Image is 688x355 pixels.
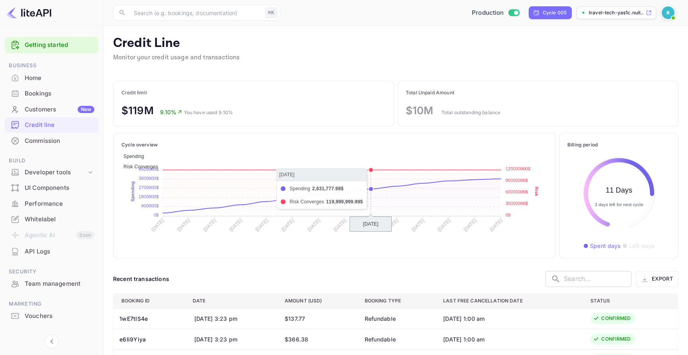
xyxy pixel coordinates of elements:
span: Production [472,8,504,18]
th: Booking ID [113,293,186,308]
p: travel-tech-yas1c.nuit... [589,9,644,16]
div: API Logs [25,247,94,256]
div: Click to change billing cycle [529,6,572,19]
span: Risk Converges [123,164,158,170]
span: Spending [123,154,144,159]
tspan: 120000000$ [506,166,531,171]
a: Vouchers [5,308,98,323]
div: Team management [5,276,98,292]
div: Home [5,70,98,86]
div: CONFIRMED [601,315,631,322]
p: Credit limit [121,89,233,96]
tspan: 3600000$ [139,176,158,180]
text: Spending [130,181,135,201]
a: Team management [5,276,98,291]
img: Revolut [662,6,674,19]
tspan: [DATE] [254,217,269,232]
img: LiteAPI logo [6,6,51,19]
tspan: [DATE] [307,217,321,232]
div: [DATE] 1:00 am [443,335,485,343]
button: Export [636,271,678,287]
a: Commission [5,133,98,148]
a: Whitelabel [5,212,98,226]
p: Total outstanding balance [442,109,501,116]
th: Date [186,293,278,308]
div: Team management [25,279,94,289]
a: Bookings [5,86,98,101]
div: [DATE] 3:23 pm [194,335,272,343]
div: Bookings [5,86,98,101]
p: Cycle overview [121,141,547,148]
p: Total Unpaid Amount [406,89,500,96]
tspan: 1800000$ [139,194,158,199]
p: 9.10% [160,108,182,116]
th: Status [584,293,678,308]
th: Last free cancellation date [437,293,584,308]
tspan: [DATE] [332,217,347,232]
tspan: 90000000$ [506,178,528,183]
div: Switch to Sandbox mode [469,8,522,18]
th: 1wE7tIS4e [113,308,186,329]
a: Home [5,70,98,85]
div: Cycle 005 [543,9,567,16]
div: Refundable [365,314,396,323]
span: Security [5,267,98,276]
a: UI Components [5,180,98,195]
th: Booking Type [358,293,437,308]
a: Credit line [5,117,98,132]
div: $366.38 [285,335,309,343]
span: Business [5,61,98,70]
tspan: 30000000$ [506,201,528,206]
span: Marketing [5,300,98,308]
tspan: [DATE] [358,217,373,232]
div: Commission [5,133,98,149]
th: Amount (USD) [278,293,358,308]
tspan: 0$ [154,212,159,217]
span: Build [5,156,98,165]
p: You have used 9.10% [184,109,233,116]
div: Bookings [25,89,94,98]
a: CustomersNew [5,102,98,117]
tspan: [DATE] [202,217,217,232]
p: ● Spent days [583,242,621,250]
div: Performance [5,196,98,212]
tspan: [DATE] [489,217,503,232]
tspan: [DATE] [437,217,451,232]
div: $137.77 [285,314,305,323]
input: Search... [564,271,631,287]
tspan: [DATE] [150,217,165,232]
tspan: [DATE] [176,217,191,232]
div: Home [25,74,94,83]
tspan: [DATE] [228,217,243,232]
tspan: [DATE] [410,217,425,232]
tspan: [DATE] [280,217,295,232]
div: Refundable [365,335,396,343]
p: $119M [121,103,154,118]
div: [DATE] 1:00 am [443,314,485,323]
div: Vouchers [25,312,94,321]
div: Customers [25,105,94,114]
a: Getting started [25,41,94,50]
div: Credit line [5,117,98,133]
div: Performance [25,199,94,209]
p: Billing period [567,141,670,148]
tspan: [DATE] [385,217,399,232]
p: ● Left days [622,242,655,250]
tspan: [DATE] [463,217,477,232]
div: Credit line [25,121,94,130]
tspan: 900000$ [141,203,159,208]
div: Recent transactions [113,275,169,283]
th: e6Ii9Yiya [113,329,186,349]
tspan: 4500000$ [139,166,158,171]
div: Developer tools [25,168,86,177]
input: Search (e.g. bookings, documentation) [129,5,262,21]
div: [DATE] 3:23 pm [194,314,272,323]
p: Credit Line [113,35,240,51]
a: API Logs [5,244,98,259]
div: CONFIRMED [601,335,631,343]
div: Getting started [5,37,98,53]
div: Commission [25,137,94,146]
tspan: 0$ [506,212,511,217]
